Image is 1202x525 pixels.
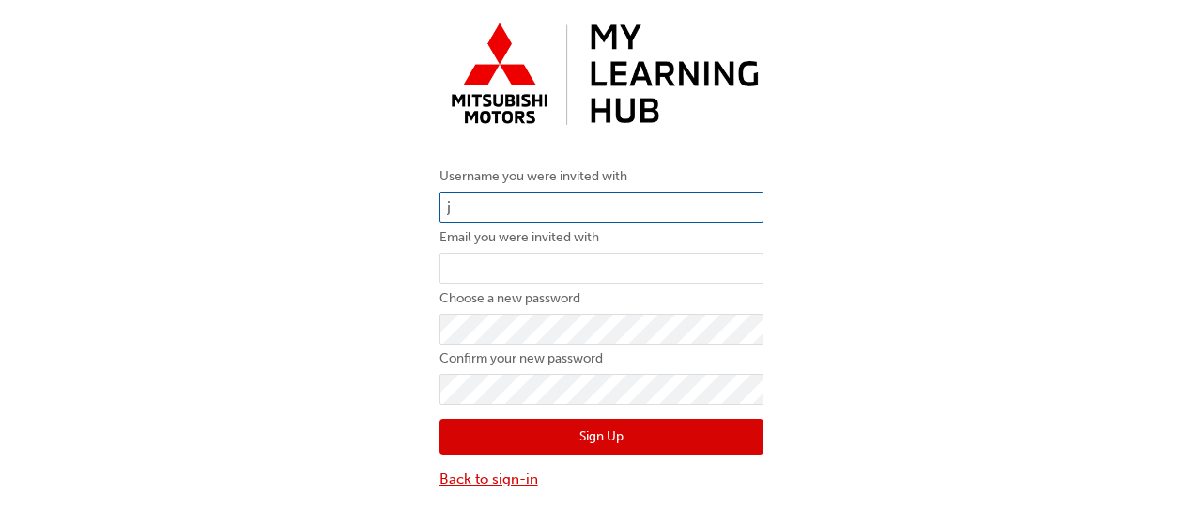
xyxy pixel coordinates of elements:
[439,287,763,310] label: Choose a new password
[439,469,763,490] a: Back to sign-in
[439,347,763,370] label: Confirm your new password
[439,165,763,188] label: Username you were invited with
[439,226,763,249] label: Email you were invited with
[439,14,763,137] img: mmal
[439,419,763,455] button: Sign Up
[439,192,763,224] input: Username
